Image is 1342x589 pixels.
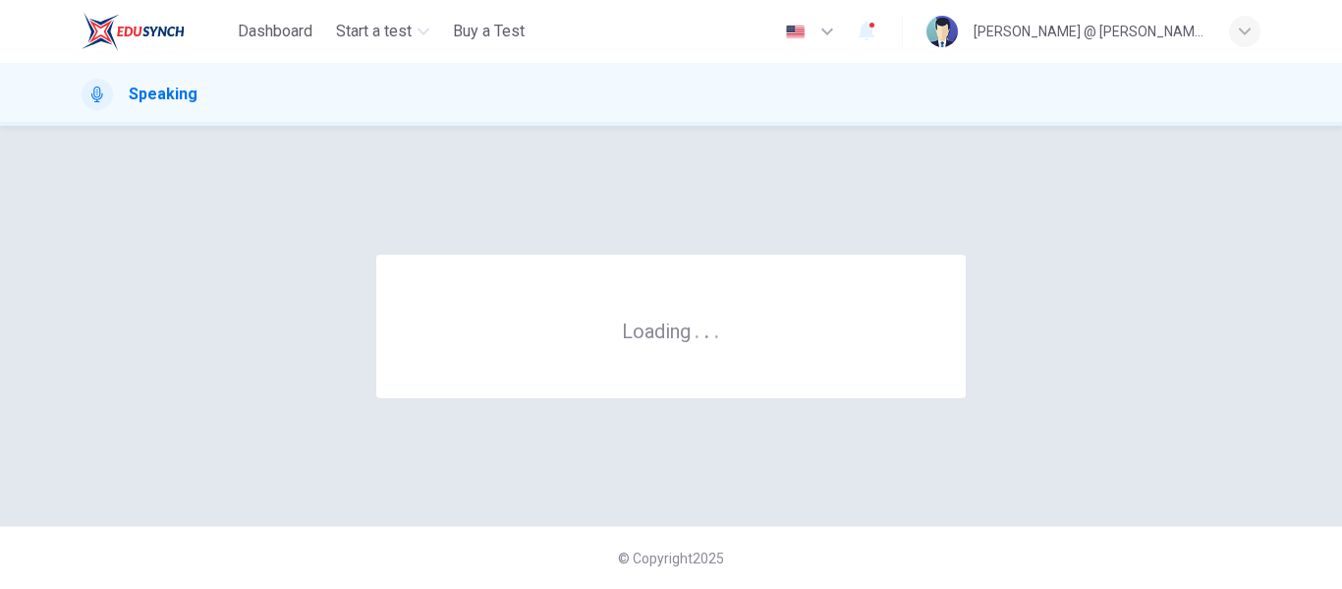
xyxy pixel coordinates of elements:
[82,12,230,51] a: ELTC logo
[453,20,525,43] span: Buy a Test
[445,14,532,49] button: Buy a Test
[974,20,1205,43] div: [PERSON_NAME] @ [PERSON_NAME]
[230,14,320,49] button: Dashboard
[622,318,720,343] h6: Loading
[328,14,437,49] button: Start a test
[713,313,720,345] h6: .
[82,12,185,51] img: ELTC logo
[618,551,724,566] span: © Copyright 2025
[703,313,710,345] h6: .
[926,16,958,47] img: Profile picture
[129,83,197,106] h1: Speaking
[336,20,412,43] span: Start a test
[783,25,808,39] img: en
[694,313,700,345] h6: .
[238,20,312,43] span: Dashboard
